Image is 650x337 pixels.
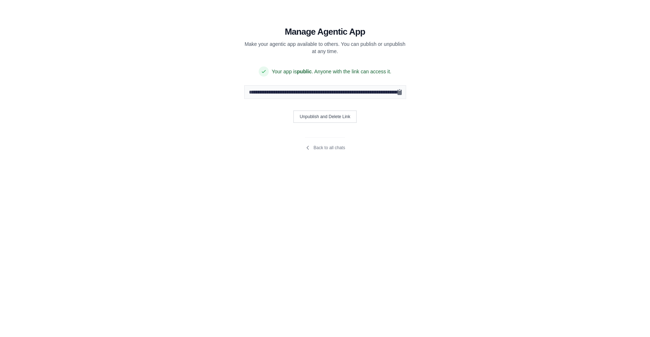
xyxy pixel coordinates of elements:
button: Unpublish and Delete Link [293,111,356,123]
p: Make your agentic app available to others. You can publish or unpublish at any time. [244,40,406,55]
button: Copy public URL [396,88,403,96]
a: Back to all chats [305,145,345,151]
span: public [297,69,312,74]
span: Your app is . Anyone with the link can access it. [272,68,391,75]
h1: Manage Agentic App [285,26,365,38]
